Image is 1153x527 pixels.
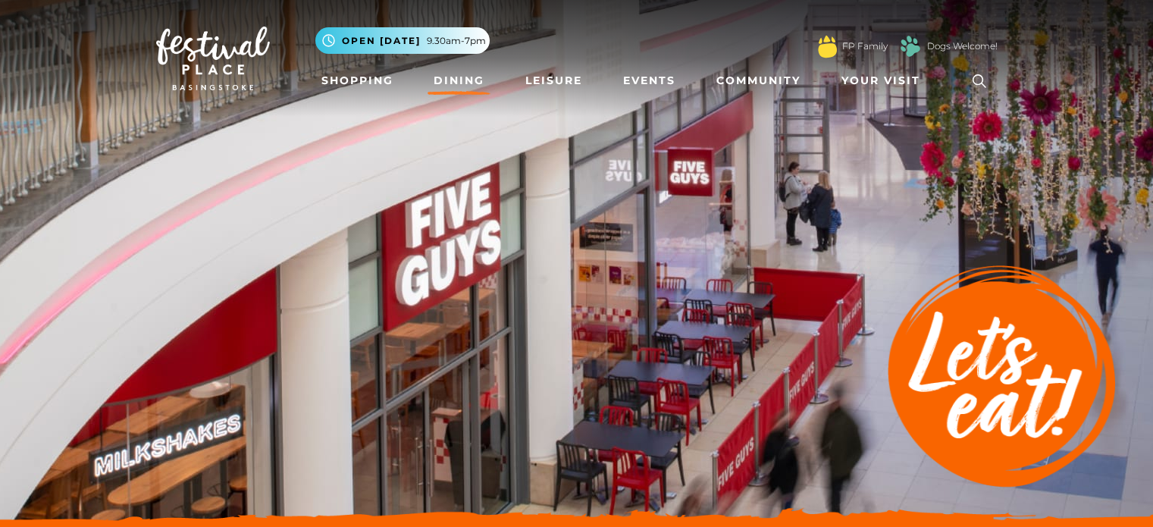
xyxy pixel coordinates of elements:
[841,73,920,89] span: Your Visit
[519,67,588,95] a: Leisure
[927,39,998,53] a: Dogs Welcome!
[428,67,490,95] a: Dining
[156,27,270,90] img: Festival Place Logo
[315,67,399,95] a: Shopping
[710,67,807,95] a: Community
[342,34,421,48] span: Open [DATE]
[315,27,490,54] button: Open [DATE] 9.30am-7pm
[842,39,888,53] a: FP Family
[617,67,681,95] a: Events
[427,34,486,48] span: 9.30am-7pm
[835,67,934,95] a: Your Visit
